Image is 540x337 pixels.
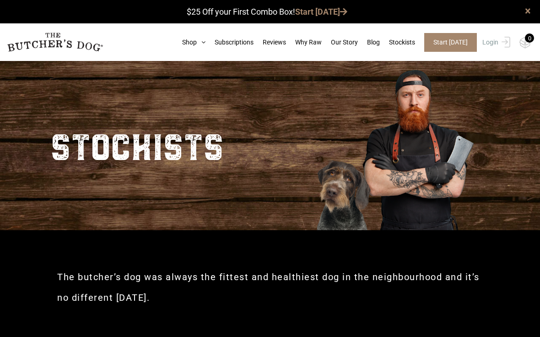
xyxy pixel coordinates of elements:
a: Subscriptions [205,38,254,47]
a: Shop [173,38,205,47]
h2: The butcher’s dog was always the fittest and healthiest dog in the neighbourhood and it’s no diff... [57,267,483,308]
img: Butcher_Large_3.png [302,58,485,230]
a: close [525,6,531,17]
img: TBD_Cart-Empty.png [519,37,531,49]
a: Blog [358,38,380,47]
a: Start [DATE] [415,33,480,52]
h2: STOCKISTS [50,116,224,175]
a: Start [DATE] [295,7,347,17]
a: Login [480,33,510,52]
a: Why Raw [286,38,322,47]
span: Start [DATE] [424,33,477,52]
a: Our Story [322,38,358,47]
a: Stockists [380,38,415,47]
a: Reviews [254,38,286,47]
div: 0 [525,33,534,43]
